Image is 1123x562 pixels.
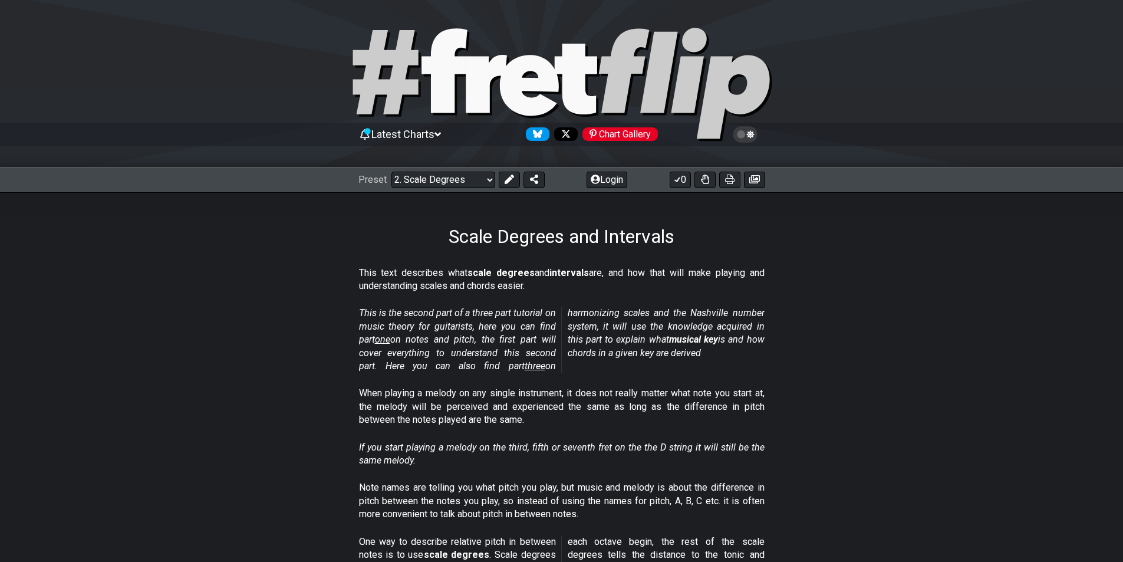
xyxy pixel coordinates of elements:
button: Create image [744,172,765,188]
button: Share Preset [523,172,545,188]
div: Chart Gallery [582,127,658,141]
button: Edit Preset [499,172,520,188]
h1: Scale Degrees and Intervals [449,225,674,248]
em: If you start playing a melody on the third, fifth or seventh fret on the the D string it will sti... [359,442,765,466]
select: Preset [391,172,495,188]
a: Follow #fretflip at Bluesky [521,127,549,141]
strong: scale degrees [467,267,535,278]
strong: musical key [669,334,718,345]
span: Latest Charts [371,128,434,140]
p: When playing a melody on any single instrument, it does not really matter what note you start at,... [359,387,765,426]
button: 0 [670,172,691,188]
span: one [375,334,390,345]
strong: scale degrees [424,549,490,560]
a: #fretflip at Pinterest [578,127,658,141]
em: This is the second part of a three part tutorial on music theory for guitarists, here you can fin... [359,307,765,372]
strong: intervals [549,267,589,278]
span: Preset [358,174,387,185]
p: This text describes what and are, and how that will make playing and understanding scales and cho... [359,267,765,293]
span: three [525,360,545,372]
button: Toggle Dexterity for all fretkits [694,172,716,188]
button: Login [587,172,627,188]
button: Print [719,172,740,188]
a: Follow #fretflip at X [549,127,578,141]
span: Toggle light / dark theme [739,129,752,140]
p: Note names are telling you what pitch you play, but music and melody is about the difference in p... [359,481,765,521]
